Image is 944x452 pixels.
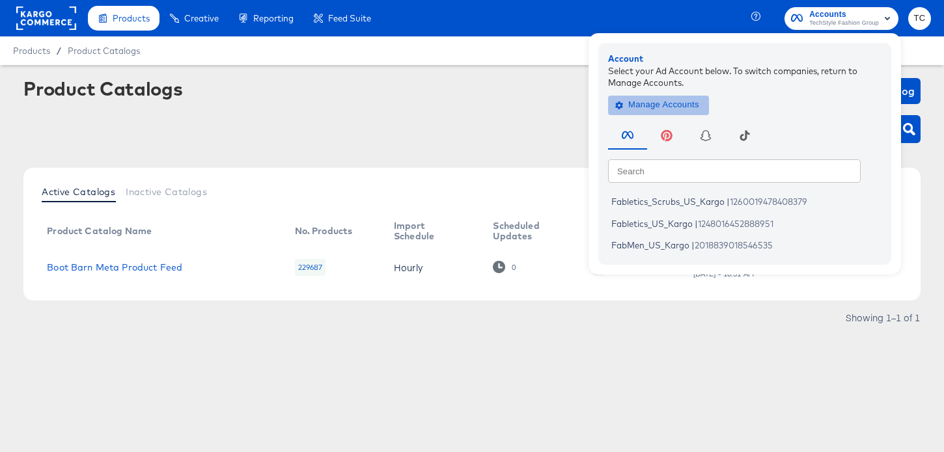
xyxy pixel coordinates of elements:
[13,46,50,56] span: Products
[126,187,207,197] span: Inactive Catalogs
[727,196,730,207] span: |
[784,7,898,30] button: AccountsTechStyle Fashion Group
[493,261,516,273] div: 0
[328,13,371,23] span: Feed Suite
[809,18,879,29] span: TechStyle Fashion Group
[695,240,773,250] span: 2018839018546535
[608,53,882,65] div: Account
[611,218,693,228] span: Fabletics_US_Kargo
[295,226,353,236] div: No. Products
[908,7,931,30] button: TC
[608,95,709,114] button: Manage Accounts
[730,196,807,207] span: 1260019478408379
[113,13,150,23] span: Products
[845,313,921,322] div: Showing 1–1 of 1
[611,196,725,207] span: Fabletics_Scrubs_US_Kargo
[23,78,182,99] div: Product Catalogs
[42,187,115,197] span: Active Catalogs
[47,226,152,236] div: Product Catalog Name
[253,13,294,23] span: Reporting
[184,13,219,23] span: Creative
[394,220,467,241] div: Import Schedule
[611,240,689,250] span: FabMen_US_Kargo
[295,259,326,276] div: 229687
[691,240,695,250] span: |
[511,263,516,272] div: 0
[50,46,68,56] span: /
[698,218,773,228] span: 1248016452888951
[493,220,566,241] div: Scheduled Updates
[68,46,140,56] a: Product Catalogs
[618,98,699,113] span: Manage Accounts
[809,8,879,21] span: Accounts
[383,247,482,287] td: Hourly
[913,11,926,26] span: TC
[47,262,182,273] a: Boot Barn Meta Product Feed
[695,218,698,228] span: |
[608,64,882,88] div: Select your Ad Account below. To switch companies, return to Manage Accounts.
